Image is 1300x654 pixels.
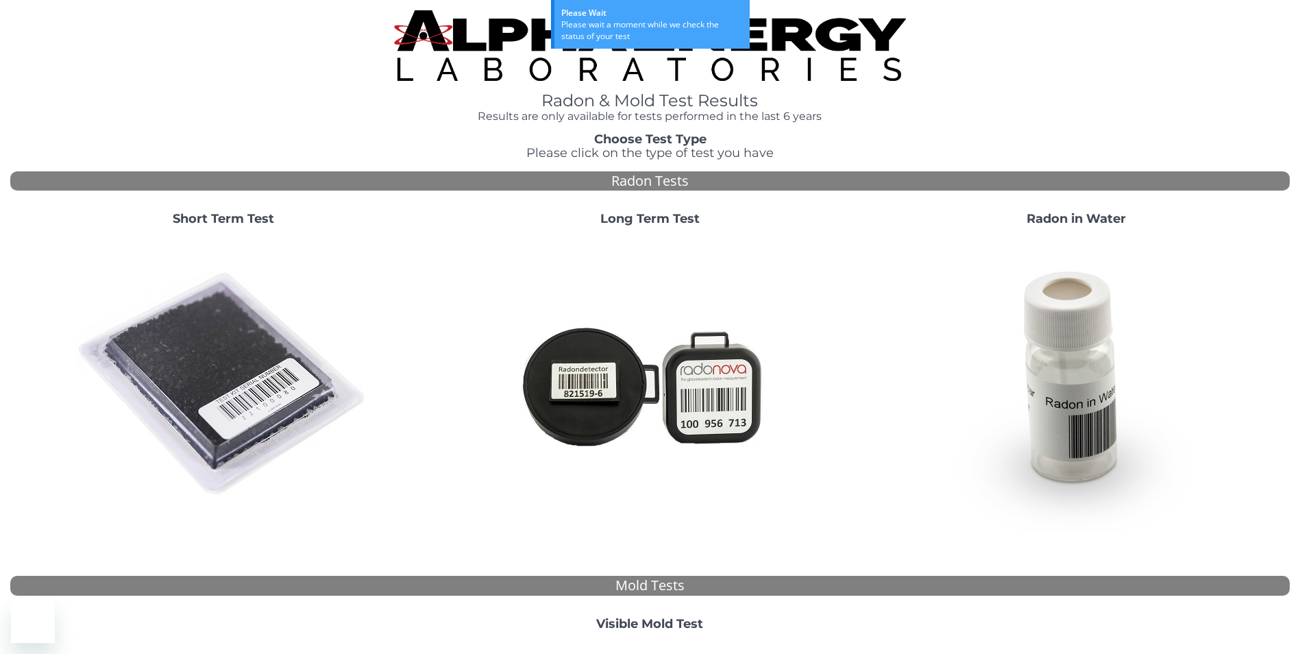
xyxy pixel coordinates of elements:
[11,599,55,643] iframe: Button to launch messaging window
[173,211,274,226] strong: Short Term Test
[10,576,1290,596] div: Mold Tests
[561,7,743,19] div: Please Wait
[502,237,797,532] img: Radtrak2vsRadtrak3.jpg
[594,132,707,147] strong: Choose Test Type
[10,171,1290,191] div: Radon Tests
[1027,211,1126,226] strong: Radon in Water
[596,616,703,631] strong: Visible Mold Test
[394,92,906,110] h1: Radon & Mold Test Results
[600,211,700,226] strong: Long Term Test
[929,237,1224,532] img: RadoninWater.jpg
[394,110,906,123] h4: Results are only available for tests performed in the last 6 years
[76,237,371,532] img: ShortTerm.jpg
[526,145,774,160] span: Please click on the type of test you have
[561,19,743,42] div: Please wait a moment while we check the status of your test
[394,10,906,81] img: TightCrop.jpg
